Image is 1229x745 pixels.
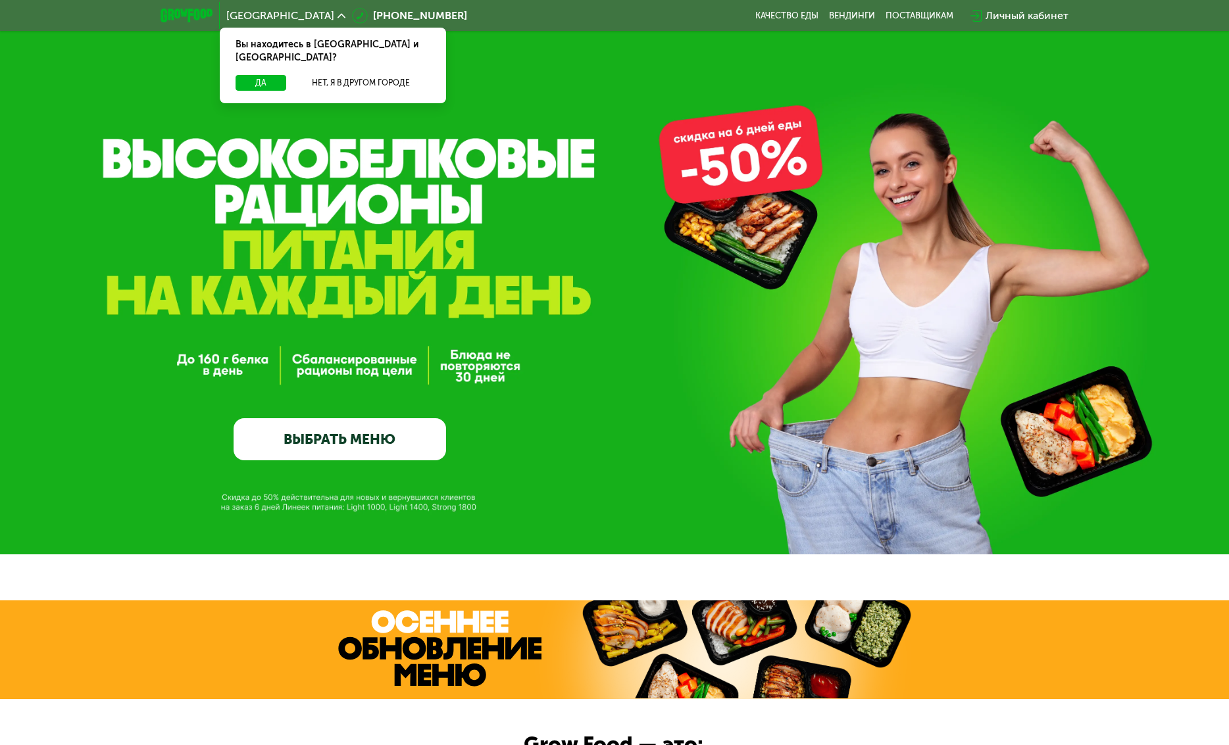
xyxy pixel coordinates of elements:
[986,8,1068,24] div: Личный кабинет
[755,11,818,21] a: Качество еды
[234,418,446,461] a: ВЫБРАТЬ МЕНЮ
[226,11,334,21] span: [GEOGRAPHIC_DATA]
[236,75,286,91] button: Да
[352,8,467,24] a: [PHONE_NUMBER]
[829,11,875,21] a: Вендинги
[220,28,446,75] div: Вы находитесь в [GEOGRAPHIC_DATA] и [GEOGRAPHIC_DATA]?
[886,11,953,21] div: поставщикам
[291,75,430,91] button: Нет, я в другом городе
